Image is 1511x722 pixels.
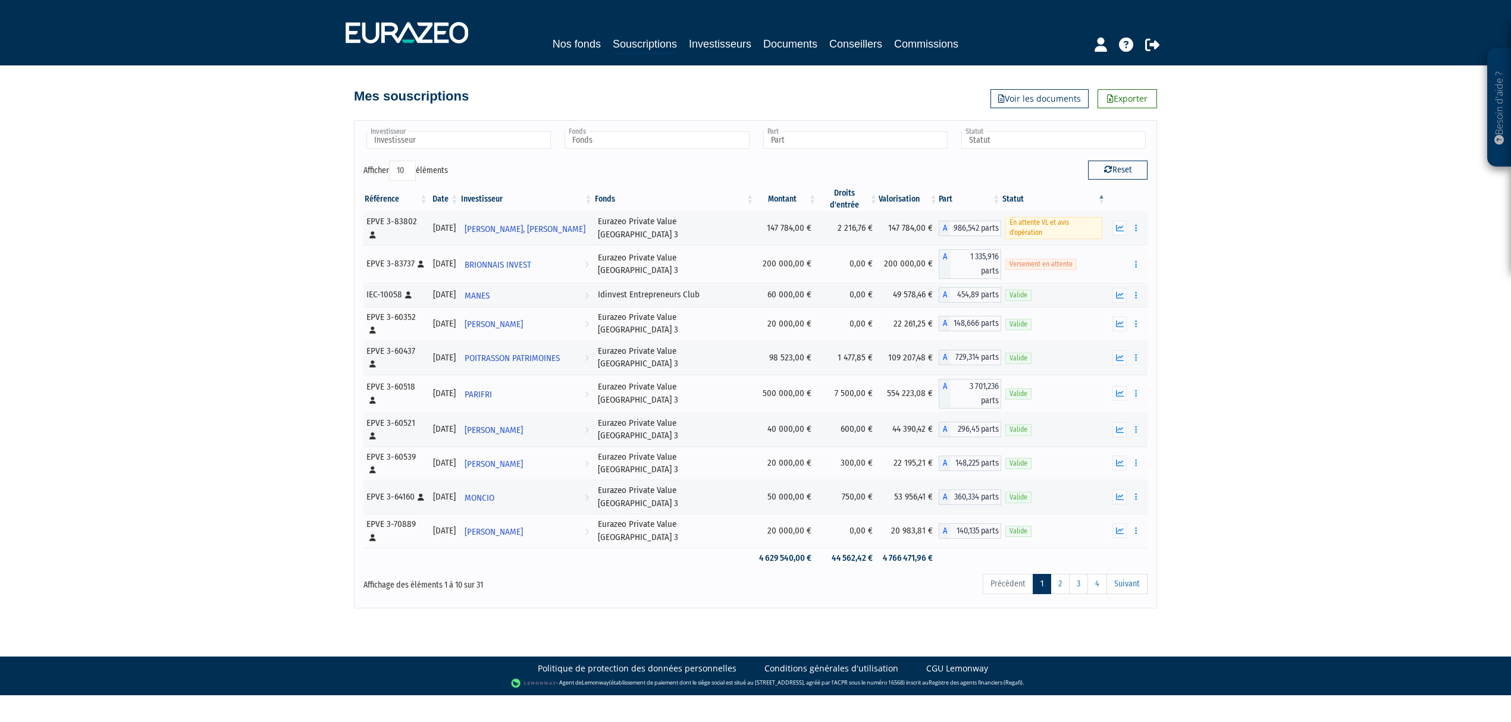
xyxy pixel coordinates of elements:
a: Conseillers [829,36,882,52]
td: 0,00 € [817,283,878,307]
td: 7 500,00 € [817,375,878,413]
i: Voir l'investisseur [585,240,589,262]
a: Politique de protection des données personnelles [538,663,736,674]
th: Date: activer pour trier la colonne par ordre croissant [429,187,460,211]
span: POITRASSON PATRIMOINES [465,347,560,369]
i: Voir l'investisseur [585,384,589,406]
td: 147 784,00 € [755,211,817,245]
a: Voir les documents [990,89,1089,108]
i: [Français] Personne physique [418,494,424,501]
i: Voir l'investisseur [585,313,589,335]
div: Eurazeo Private Value [GEOGRAPHIC_DATA] 3 [598,451,751,476]
td: 0,00 € [817,307,878,341]
span: 729,314 parts [951,350,1002,365]
a: PARIFRI [460,382,594,406]
div: [DATE] [433,288,456,301]
td: 22 261,25 € [879,307,939,341]
span: Valide [1005,290,1032,301]
img: 1732889491-logotype_eurazeo_blanc_rvb.png [346,22,468,43]
i: [Français] Personne physique [369,327,376,334]
span: [PERSON_NAME] [465,313,523,335]
td: 40 000,00 € [755,413,817,447]
div: Eurazeo Private Value [GEOGRAPHIC_DATA] 3 [598,345,751,371]
div: [DATE] [433,525,456,537]
div: Eurazeo Private Value [GEOGRAPHIC_DATA] 3 [598,518,751,544]
a: Conditions générales d'utilisation [764,663,898,674]
td: 2 216,76 € [817,211,878,245]
div: Eurazeo Private Value [GEOGRAPHIC_DATA] 3 [598,417,751,442]
div: A - Eurazeo Private Value Europe 3 [939,422,1002,437]
div: EPVE 3-83802 [366,215,425,241]
div: [DATE] [433,387,456,400]
i: Voir l'investisseur [585,419,589,441]
a: 1 [1033,574,1051,594]
a: Exporter [1098,89,1157,108]
td: 50 000,00 € [755,480,817,514]
td: 109 207,48 € [879,341,939,375]
td: 20 000,00 € [755,447,817,481]
span: 296,45 parts [951,422,1002,437]
td: 500 000,00 € [755,375,817,413]
th: Statut : activer pour trier la colonne par ordre d&eacute;croissant [1001,187,1106,211]
div: A - Idinvest Entrepreneurs Club [939,287,1002,303]
a: Commissions [894,36,958,52]
i: Voir l'investisseur [585,453,589,475]
div: EPVE 3-83737 [366,258,425,270]
div: EPVE 3-60521 [366,417,425,442]
a: 3 [1069,574,1088,594]
div: A - Eurazeo Private Value Europe 3 [939,350,1002,365]
span: Valide [1005,319,1032,330]
a: POITRASSON PATRIMOINES [460,346,594,369]
span: [PERSON_NAME], [PERSON_NAME] [465,218,585,240]
span: PARIFRI [465,384,492,406]
span: 986,542 parts [951,221,1002,236]
a: 2 [1051,574,1070,594]
span: 140,135 parts [951,523,1002,539]
i: Voir l'investisseur [585,521,589,543]
td: 1 477,85 € [817,341,878,375]
div: Idinvest Entrepreneurs Club [598,288,751,301]
span: [PERSON_NAME] [465,453,523,475]
div: A - Eurazeo Private Value Europe 3 [939,379,1002,409]
span: 148,225 parts [951,456,1002,471]
span: A [939,523,951,539]
i: Voir l'investisseur [585,285,589,307]
span: 360,334 parts [951,489,1002,505]
i: [Français] Personne physique [369,466,376,473]
span: A [939,316,951,331]
div: - Agent de (établissement de paiement dont le siège social est situé au [STREET_ADDRESS], agréé p... [12,677,1499,689]
td: 0,00 € [817,245,878,283]
td: 44 562,42 € [817,548,878,569]
div: Affichage des éléments 1 à 10 sur 31 [363,573,680,592]
a: Documents [763,36,817,52]
td: 22 195,21 € [879,447,939,481]
div: [DATE] [433,491,456,503]
a: Lemonway [582,679,609,686]
span: Valide [1005,458,1032,469]
span: A [939,221,951,236]
td: 98 523,00 € [755,341,817,375]
span: Valide [1005,388,1032,400]
div: EPVE 3-60539 [366,451,425,476]
div: Eurazeo Private Value [GEOGRAPHIC_DATA] 3 [598,381,751,406]
th: Montant: activer pour trier la colonne par ordre croissant [755,187,817,211]
div: [DATE] [433,351,456,364]
i: [Français] Personne physique [405,291,412,299]
td: 600,00 € [817,413,878,447]
td: 147 784,00 € [879,211,939,245]
div: A - Eurazeo Private Value Europe 3 [939,221,1002,236]
span: [PERSON_NAME] [465,521,523,543]
span: Valide [1005,492,1032,503]
th: Investisseur: activer pour trier la colonne par ordre croissant [460,187,594,211]
td: 44 390,42 € [879,413,939,447]
a: [PERSON_NAME], [PERSON_NAME] [460,216,594,240]
td: 20 000,00 € [755,514,817,548]
div: EPVE 3-60518 [366,381,425,406]
i: Voir l'investisseur [585,254,589,276]
i: [Français] Personne physique [369,360,376,368]
td: 750,00 € [817,480,878,514]
a: CGU Lemonway [926,663,988,674]
span: 454,89 parts [951,287,1002,303]
div: Eurazeo Private Value [GEOGRAPHIC_DATA] 3 [598,252,751,277]
i: [Français] Personne physique [369,534,376,541]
